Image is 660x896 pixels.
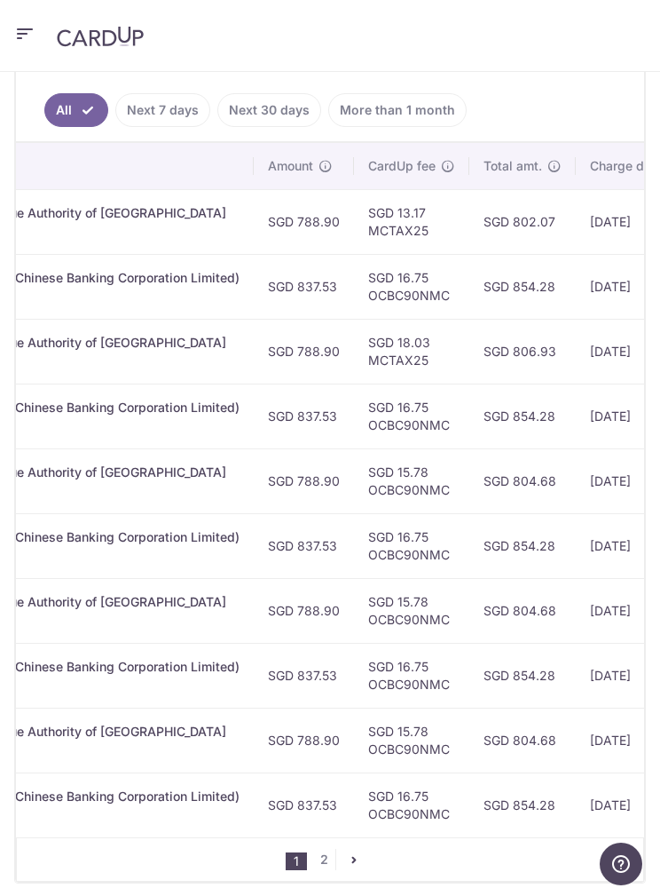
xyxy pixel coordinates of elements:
[469,448,576,513] td: SGD 804.68
[254,448,354,513] td: SGD 788.90
[354,384,469,448] td: SGD 16.75 OCBC90NMC
[254,319,354,384] td: SGD 788.90
[217,93,321,127] a: Next 30 days
[354,319,469,384] td: SGD 18.03 MCTAX25
[286,852,307,870] li: 1
[469,578,576,643] td: SGD 804.68
[115,93,210,127] a: Next 7 days
[254,708,354,773] td: SGD 788.90
[354,643,469,708] td: SGD 16.75 OCBC90NMC
[469,708,576,773] td: SGD 804.68
[469,319,576,384] td: SGD 806.93
[469,189,576,254] td: SGD 802.07
[44,93,108,127] a: All
[57,26,144,47] img: CardUp
[469,773,576,837] td: SGD 854.28
[469,254,576,319] td: SGD 854.28
[254,578,354,643] td: SGD 788.90
[254,254,354,319] td: SGD 837.53
[469,513,576,578] td: SGD 854.28
[483,157,542,175] span: Total amt.
[354,773,469,837] td: SGD 16.75 OCBC90NMC
[286,838,375,881] nav: pager
[354,448,469,513] td: SGD 15.78 OCBC90NMC
[328,93,467,127] a: More than 1 month
[254,643,354,708] td: SGD 837.53
[469,643,576,708] td: SGD 854.28
[368,157,436,175] span: CardUp fee
[254,189,354,254] td: SGD 788.90
[254,384,354,448] td: SGD 837.53
[354,578,469,643] td: SGD 15.78 OCBC90NMC
[314,849,335,870] a: 2
[354,513,469,578] td: SGD 16.75 OCBC90NMC
[469,384,576,448] td: SGD 854.28
[254,513,354,578] td: SGD 837.53
[354,254,469,319] td: SGD 16.75 OCBC90NMC
[254,773,354,837] td: SGD 837.53
[354,708,469,773] td: SGD 15.78 OCBC90NMC
[354,189,469,254] td: SGD 13.17 MCTAX25
[268,157,313,175] span: Amount
[600,843,642,887] iframe: Opens a widget where you can find more information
